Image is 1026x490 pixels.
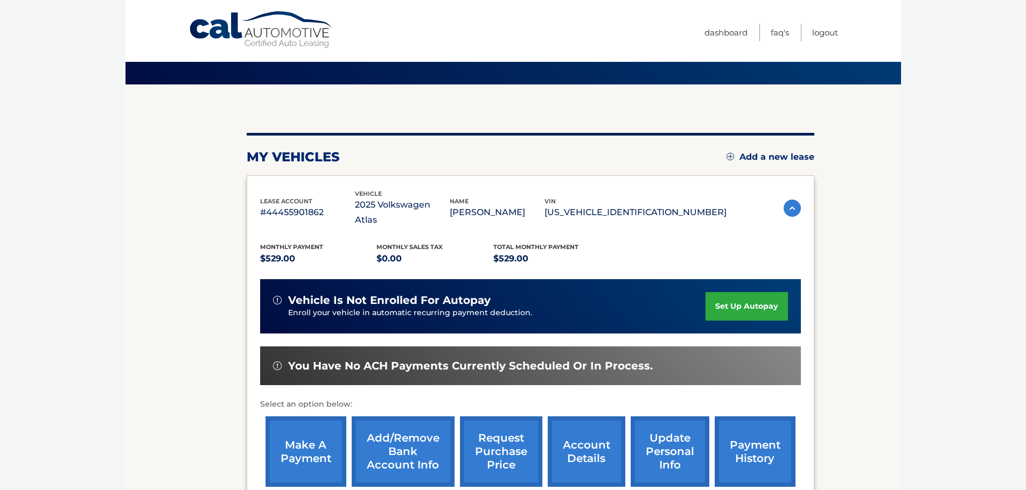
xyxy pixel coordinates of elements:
p: $0.00 [376,251,493,266]
span: lease account [260,197,312,205]
span: vin [545,197,556,205]
p: #44455901862 [260,205,355,220]
a: Cal Automotive [189,11,334,49]
h2: my vehicles [247,149,340,165]
a: update personal info [631,416,709,487]
p: $529.00 [260,251,377,266]
span: name [450,197,469,205]
img: alert-white.svg [273,361,282,370]
span: Monthly Payment [260,243,323,251]
img: add.svg [727,153,734,160]
span: Monthly sales Tax [376,243,443,251]
span: vehicle [355,190,382,197]
a: account details [548,416,625,487]
a: request purchase price [460,416,542,487]
span: You have no ACH payments currently scheduled or in process. [288,359,653,373]
a: FAQ's [771,24,789,41]
span: vehicle is not enrolled for autopay [288,294,491,307]
a: set up autopay [706,292,787,321]
a: Add a new lease [727,152,814,162]
a: Dashboard [704,24,748,41]
img: accordion-active.svg [784,200,801,217]
p: $529.00 [493,251,610,266]
a: payment history [715,416,795,487]
a: Logout [812,24,838,41]
p: 2025 Volkswagen Atlas [355,197,450,228]
a: make a payment [266,416,346,487]
p: [PERSON_NAME] [450,205,545,220]
a: Add/Remove bank account info [352,416,455,487]
p: Select an option below: [260,398,801,411]
p: [US_VEHICLE_IDENTIFICATION_NUMBER] [545,205,727,220]
p: Enroll your vehicle in automatic recurring payment deduction. [288,307,706,319]
span: Total Monthly Payment [493,243,578,251]
img: alert-white.svg [273,296,282,304]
